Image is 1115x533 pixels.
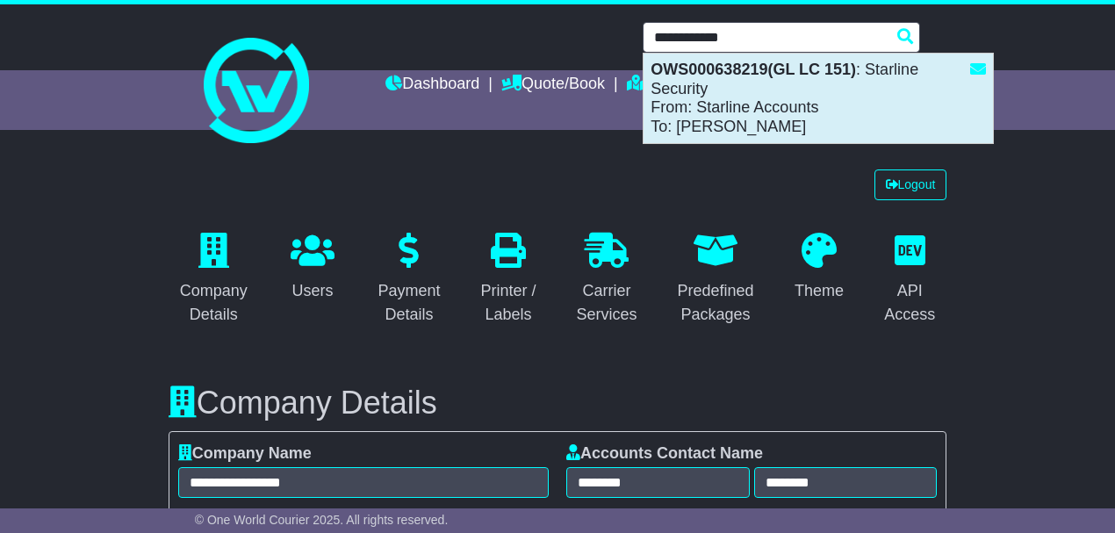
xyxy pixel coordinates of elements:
[795,279,844,303] div: Theme
[651,61,856,78] strong: OWS000638219(GL LC 151)
[666,227,766,333] a: Predefined Packages
[180,279,248,327] div: Company Details
[469,227,547,333] a: Printer / Labels
[366,227,451,333] a: Payment Details
[874,169,947,200] a: Logout
[385,70,479,100] a: Dashboard
[644,54,993,143] div: : Starline Security From: Starline Accounts To: [PERSON_NAME]
[884,279,935,327] div: API Access
[566,444,763,464] label: Accounts Contact Name
[480,279,536,327] div: Printer / Labels
[873,227,946,333] a: API Access
[378,279,440,327] div: Payment Details
[279,227,346,309] a: Users
[577,279,637,327] div: Carrier Services
[627,70,704,100] a: Tracking
[291,279,334,303] div: Users
[169,227,259,333] a: Company Details
[169,385,947,421] h3: Company Details
[783,227,855,309] a: Theme
[678,279,754,327] div: Predefined Packages
[178,444,312,464] label: Company Name
[501,70,605,100] a: Quote/Book
[195,513,449,527] span: © One World Courier 2025. All rights reserved.
[565,227,649,333] a: Carrier Services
